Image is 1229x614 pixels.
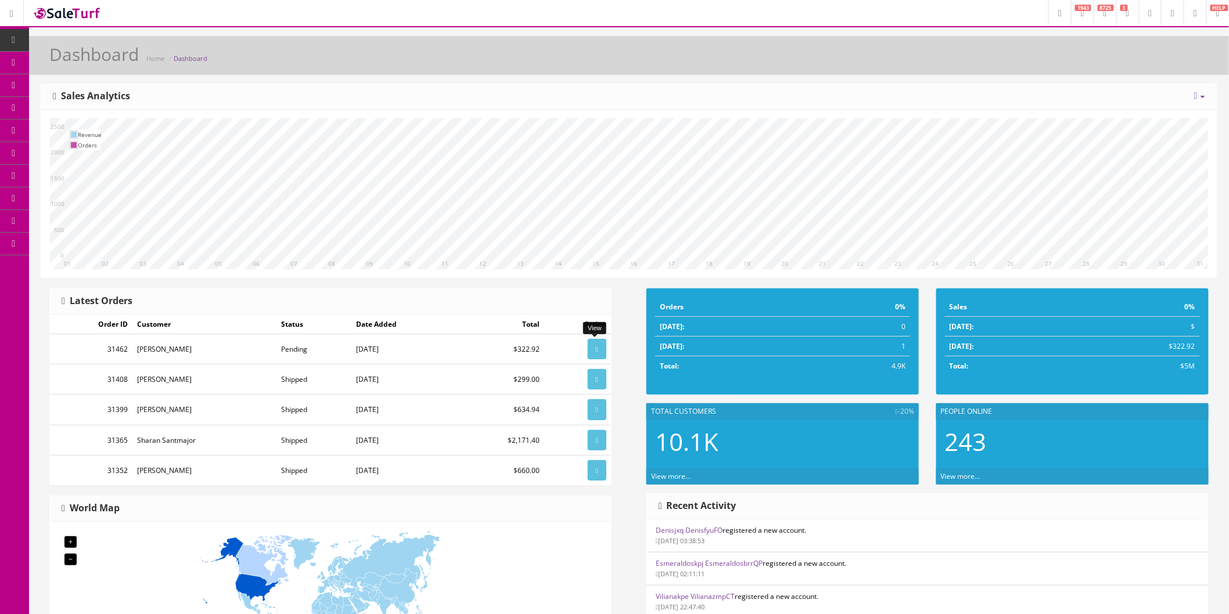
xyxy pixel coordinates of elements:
[647,519,1208,552] li: registered a new account.
[1069,297,1200,317] td: 0%
[62,296,132,306] h3: Latest Orders
[146,54,164,63] a: Home
[351,425,457,455] td: [DATE]
[1098,5,1114,11] span: 8725
[351,395,457,425] td: [DATE]
[656,536,705,545] small: [DATE] 03:38:53
[62,503,120,514] h3: World Map
[132,455,276,485] td: [PERSON_NAME]
[50,455,132,485] td: 31352
[457,315,544,334] td: Total
[53,91,130,102] h3: Sales Analytics
[806,297,910,317] td: 0%
[656,558,763,568] a: Esmeraldoskpj EsmeraldosbrrQP
[1069,337,1200,356] td: $322.92
[655,297,806,317] td: Orders
[351,455,457,485] td: [DATE]
[646,403,919,420] div: Total Customers
[50,315,132,334] td: Order ID
[656,525,723,535] a: Denisjxq DenisfyuFO
[276,425,351,455] td: Shipped
[50,364,132,395] td: 31408
[50,334,132,364] td: 31462
[276,364,351,395] td: Shipped
[936,403,1209,420] div: People Online
[660,322,684,331] strong: [DATE]:
[945,297,1069,317] td: Sales
[50,425,132,455] td: 31365
[49,45,139,64] h1: Dashboard
[351,334,457,364] td: [DATE]
[457,425,544,455] td: $2,171.40
[941,471,980,481] a: View more...
[1069,317,1200,337] td: $
[132,334,276,364] td: [PERSON_NAME]
[806,337,910,356] td: 1
[950,341,974,351] strong: [DATE]:
[33,5,102,21] img: SaleTurf
[132,425,276,455] td: Sharan Santmajor
[457,395,544,425] td: $634.94
[174,54,207,63] a: Dashboard
[276,395,351,425] td: Shipped
[78,129,102,140] td: Revenue
[1120,5,1128,11] span: 3
[656,569,705,578] small: [DATE] 02:11:11
[64,536,77,548] div: +
[276,334,351,364] td: Pending
[806,356,910,376] td: 4.9K
[950,361,969,371] strong: Total:
[545,315,611,334] td: Action
[78,140,102,150] td: Orders
[950,322,974,331] strong: [DATE]:
[1069,356,1200,376] td: $5M
[351,315,457,334] td: Date Added
[351,364,457,395] td: [DATE]
[1210,5,1228,11] span: HELP
[651,471,691,481] a: View more...
[806,317,910,337] td: 0
[647,552,1208,586] li: registered a new account.
[945,428,1200,455] h2: 243
[660,361,679,371] strong: Total:
[457,334,544,364] td: $322.92
[132,395,276,425] td: [PERSON_NAME]
[50,395,132,425] td: 31399
[132,315,276,334] td: Customer
[132,364,276,395] td: [PERSON_NAME]
[896,406,914,417] span: -20%
[64,554,77,565] div: −
[583,322,606,334] div: View
[659,501,736,511] h3: Recent Activity
[457,364,544,395] td: $299.00
[660,341,684,351] strong: [DATE]:
[276,455,351,485] td: Shipped
[655,428,910,455] h2: 10.1K
[276,315,351,334] td: Status
[656,602,705,611] small: [DATE] 22:47:40
[1075,5,1091,11] span: 1943
[457,455,544,485] td: $660.00
[656,591,735,601] a: Vilianakpe VilianazmpCT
